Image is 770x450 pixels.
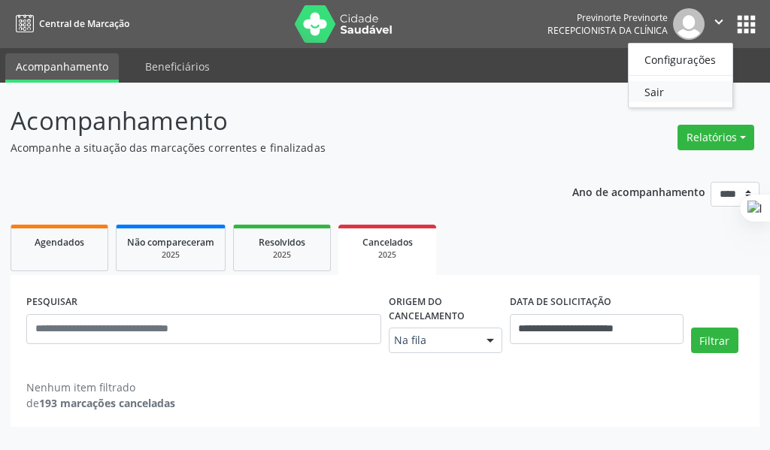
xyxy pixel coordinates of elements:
[11,102,535,140] p: Acompanhamento
[127,236,214,249] span: Não compareceram
[26,291,77,314] label: PESQUISAR
[244,249,320,261] div: 2025
[629,49,732,70] a: Configurações
[11,140,535,156] p: Acompanhe a situação das marcações correntes e finalizadas
[547,11,668,24] div: Previnorte Previnorte
[547,24,668,37] span: Recepcionista da clínica
[26,395,175,411] div: de
[349,249,426,261] div: 2025
[673,8,705,40] img: img
[35,236,84,249] span: Agendados
[394,333,471,348] span: Na fila
[259,236,305,249] span: Resolvidos
[26,379,175,395] div: Nenhum item filtrado
[39,396,175,410] strong: 193 marcações canceladas
[11,11,129,36] a: Central de Marcação
[733,11,759,38] button: apps
[705,8,733,40] button: 
[691,328,738,353] button: Filtrar
[510,291,611,314] label: DATA DE SOLICITAÇÃO
[629,81,732,102] a: Sair
[678,125,754,150] button: Relatórios
[362,236,413,249] span: Cancelados
[5,53,119,83] a: Acompanhamento
[628,43,733,108] ul: 
[711,14,727,30] i: 
[572,182,705,201] p: Ano de acompanhamento
[135,53,220,80] a: Beneficiários
[389,291,502,328] label: Origem do cancelamento
[39,17,129,30] span: Central de Marcação
[127,249,214,261] div: 2025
